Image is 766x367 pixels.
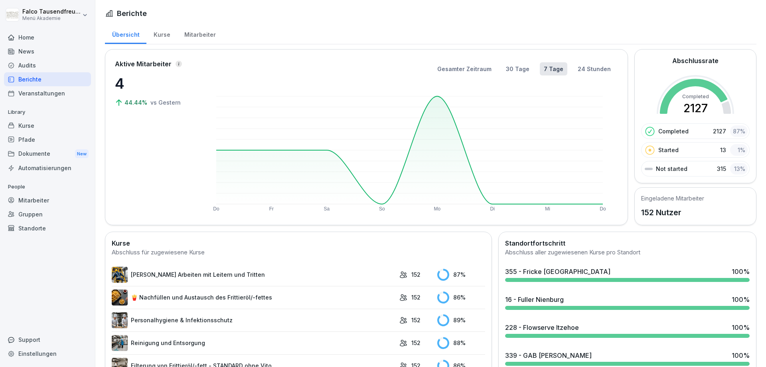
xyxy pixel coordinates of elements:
div: 87 % [437,269,486,281]
img: v7bxruicv7vvt4ltkcopmkzf.png [112,267,128,283]
text: Mi [545,206,550,212]
div: New [75,149,89,159]
a: Pfade [4,133,91,147]
div: 339 - GAB [PERSON_NAME] [505,351,592,360]
a: News [4,44,91,58]
p: Started [658,146,679,154]
h1: Berichte [117,8,147,19]
a: Berichte [4,72,91,86]
a: Übersicht [105,24,146,44]
a: Mitarbeiter [4,193,91,207]
div: 100 % [732,323,750,332]
a: Gruppen [4,207,91,221]
div: Support [4,333,91,347]
p: 152 [411,339,421,347]
text: Do [213,206,219,212]
text: So [379,206,385,212]
p: 152 [411,316,421,324]
p: 4 [115,73,195,94]
a: 355 - Fricke [GEOGRAPHIC_DATA]100% [502,264,753,285]
button: 7 Tage [540,62,567,75]
button: 24 Stunden [574,62,615,75]
p: People [4,181,91,193]
p: 2127 [713,127,726,135]
img: tq1iwfpjw7gb8q143pboqzza.png [112,312,128,328]
div: Dokumente [4,147,91,161]
text: Sa [324,206,330,212]
p: Not started [656,165,687,173]
text: Di [490,206,494,212]
div: 87 % [730,125,748,137]
h2: Abschlussrate [672,56,719,65]
div: Abschluss für zugewiesene Kurse [112,248,485,257]
p: 152 [411,270,421,279]
a: Home [4,30,91,44]
div: 88 % [437,337,486,349]
div: 89 % [437,314,486,326]
text: Fr [269,206,274,212]
img: cuv45xaybhkpnu38aw8lcrqq.png [112,290,128,306]
h5: Eingeladene Mitarbeiter [641,194,704,202]
h2: Kurse [112,238,485,248]
p: 13 [720,146,726,154]
p: Aktive Mitarbeiter [115,59,172,69]
div: 100 % [732,267,750,276]
a: Mitarbeiter [177,24,223,44]
a: DokumenteNew [4,147,91,161]
a: [PERSON_NAME] Arbeiten mit Leitern und Tritten [112,267,395,283]
p: Falco Tausendfreund [22,8,81,15]
a: Audits [4,58,91,72]
p: 152 [411,293,421,302]
div: 228 - Flowserve Itzehoe [505,323,579,332]
div: 355 - Fricke [GEOGRAPHIC_DATA] [505,267,610,276]
div: 1 % [730,144,748,156]
a: Personalhygiene & Infektionsschutz [112,312,395,328]
a: Reinigung und Entsorgung [112,335,395,351]
p: Completed [658,127,689,135]
div: 86 % [437,292,486,304]
div: Abschluss aller zugewiesenen Kurse pro Standort [505,248,750,257]
p: 152 Nutzer [641,206,704,218]
img: nskg7vq6i7f4obzkcl4brg5j.png [112,335,128,351]
p: 44.44% [124,98,149,107]
div: 100 % [732,351,750,360]
div: 16 - Fuller Nienburg [505,295,564,304]
h2: Standortfortschritt [505,238,750,248]
a: Kurse [146,24,177,44]
div: 100 % [732,295,750,304]
a: 228 - Flowserve Itzehoe100% [502,319,753,341]
a: Einstellungen [4,347,91,361]
a: Veranstaltungen [4,86,91,100]
p: 315 [717,165,726,173]
button: 30 Tage [502,62,533,75]
p: Menü Akademie [22,16,81,21]
p: Library [4,106,91,119]
a: 🍟 Nachfüllen und Austausch des Frittieröl/-fettes [112,290,395,306]
p: vs Gestern [150,98,181,107]
button: Gesamter Zeitraum [433,62,496,75]
a: Automatisierungen [4,161,91,175]
a: Kurse [4,119,91,133]
text: Do [600,206,606,212]
text: Mo [434,206,440,212]
a: Standorte [4,221,91,235]
a: 16 - Fuller Nienburg100% [502,292,753,313]
div: 13 % [730,163,748,175]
